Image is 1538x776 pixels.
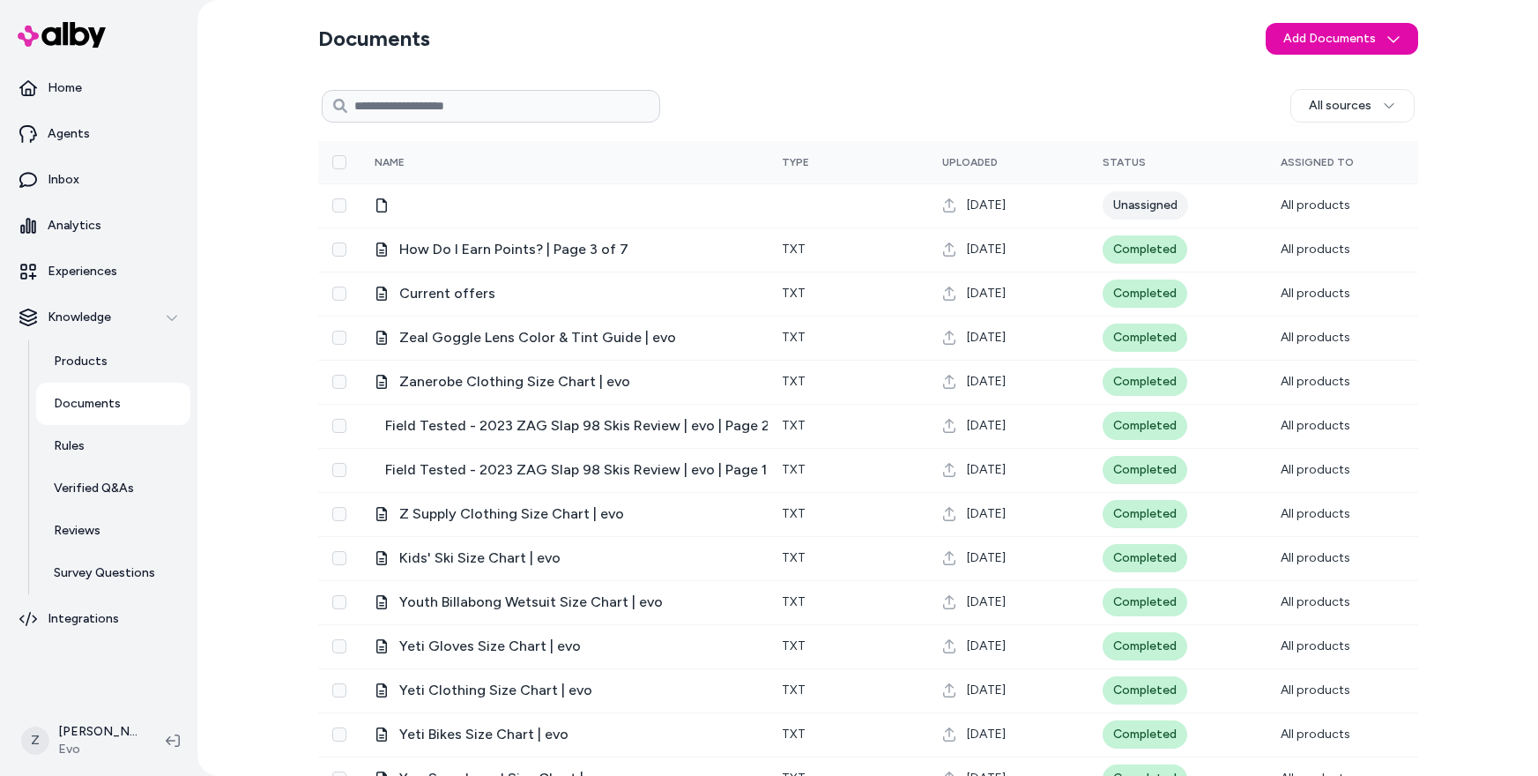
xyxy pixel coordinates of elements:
button: Select row [332,287,346,301]
a: Documents [36,383,190,425]
span: [DATE] [967,505,1006,523]
p: Knowledge [48,309,111,326]
a: Experiences [7,250,190,293]
div: Youth Billabong Wetsuit Size Chart | evo.txt [375,592,754,613]
p: Products [54,353,108,370]
button: Select row [332,727,346,742]
button: Select row [332,331,346,345]
button: Select row [332,375,346,389]
span: [DATE] [967,329,1006,347]
div: Unassigned [1103,191,1188,220]
button: Select row [332,242,346,257]
span: All products [1281,286,1350,301]
div: Completed [1103,456,1187,484]
p: Integrations [48,610,119,628]
div: Completed [1103,676,1187,705]
div: Completed [1103,324,1187,352]
a: Verified Q&As [36,467,190,510]
button: Select row [332,507,346,521]
div: Completed [1103,235,1187,264]
span: Youth Billabong Wetsuit Size Chart | evo [399,592,663,613]
a: Products [36,340,190,383]
span: txt [782,594,806,609]
span: All products [1281,594,1350,609]
div: Zanerobe Clothing Size Chart | evo.txt [375,371,754,392]
span: All products [1281,418,1350,433]
span: [DATE] [967,638,1006,655]
button: Knowledge [7,296,190,339]
span: Field Tested - 2023 ZAG Slap 98 Skis Review | evo | Page 2 of 2 [385,415,799,436]
span: [DATE] [967,373,1006,391]
p: Survey Questions [54,564,155,582]
a: Analytics [7,205,190,247]
a: Inbox [7,159,190,201]
div: Current offers.txt [375,283,754,304]
span: All products [1281,638,1350,653]
button: All sources [1290,89,1415,123]
span: txt [782,727,806,742]
span: [DATE] [967,549,1006,567]
div: Completed [1103,368,1187,396]
span: Yeti Clothing Size Chart | evo [399,680,592,701]
span: [DATE] [967,197,1006,214]
div: Field Tested - 2023 ZAG Slap 98 Skis Review | evo | Page 1 of 2.txt [375,459,754,481]
div: Yeti Clothing Size Chart | evo.txt [375,680,754,701]
button: Add Documents [1266,23,1418,55]
a: Reviews [36,510,190,552]
span: txt [782,638,806,653]
span: Yeti Bikes Size Chart | evo [399,724,568,745]
span: txt [782,462,806,477]
span: Z Supply Clothing Size Chart | evo [399,504,624,525]
div: Completed [1103,544,1187,572]
span: [DATE] [967,682,1006,699]
div: Completed [1103,500,1187,528]
button: Select row [332,419,346,433]
p: Reviews [54,522,100,540]
div: Completed [1103,588,1187,616]
div: Yeti Gloves Size Chart | evo.txt [375,636,754,657]
span: All products [1281,198,1350,213]
div: Completed [1103,412,1187,440]
span: Current offers [399,283,495,304]
span: Status [1103,156,1146,168]
a: Agents [7,113,190,155]
button: Select row [332,198,346,213]
div: Completed [1103,720,1187,749]
div: Z Supply Clothing Size Chart | evo.txt [375,504,754,525]
button: Select row [332,639,346,653]
img: alby Logo [18,22,106,48]
span: Zeal Goggle Lens Color & Tint Guide | evo [399,327,676,348]
button: Z[PERSON_NAME]Evo [11,713,152,769]
span: txt [782,330,806,345]
span: All products [1281,727,1350,742]
p: Verified Q&As [54,480,134,497]
div: Completed [1103,632,1187,660]
span: All products [1281,462,1350,477]
span: All sources [1309,97,1371,115]
span: Field Tested - 2023 ZAG Slap 98 Skis Review | evo | Page 1 of 2 [385,459,797,481]
span: All products [1281,330,1350,345]
span: [DATE] [967,726,1006,743]
a: Integrations [7,598,190,640]
p: [PERSON_NAME] [58,723,137,741]
p: Home [48,79,82,97]
span: [DATE] [967,593,1006,611]
a: Survey Questions [36,552,190,594]
div: Kids' Ski Size Chart | evo.txt [375,548,754,569]
p: Agents [48,125,90,143]
span: All products [1281,683,1350,698]
p: Analytics [48,217,101,235]
button: Select row [332,683,346,698]
span: Type [782,156,809,168]
div: Zeal Goggle Lens Color & Tint Guide | evo.txt [375,327,754,348]
button: Select row [332,595,346,609]
span: txt [782,286,806,301]
span: Assigned To [1281,156,1354,168]
div: Completed [1103,280,1187,308]
p: Experiences [48,263,117,280]
a: Rules [36,425,190,467]
span: [DATE] [967,461,1006,479]
p: Rules [54,437,85,455]
span: txt [782,418,806,433]
span: Uploaded [942,156,998,168]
